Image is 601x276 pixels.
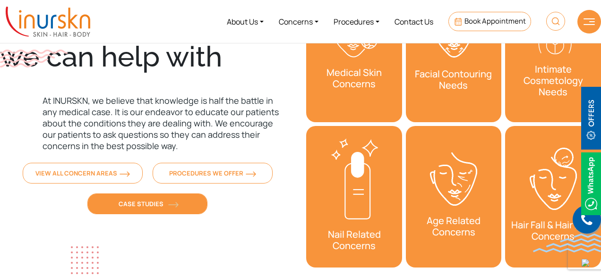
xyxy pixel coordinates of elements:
img: HeaderSearch [546,12,565,31]
a: About Us [219,4,271,39]
a: Nail Related Concerns [306,126,402,268]
img: offerBt [581,87,601,150]
img: Whatsappicon [581,152,601,215]
h3: Intimate Cosmetology Needs [505,59,601,102]
span: Case Studies [119,200,176,208]
img: orange-arrow [246,171,256,177]
div: 1 / 2 [306,126,402,268]
img: orange-arrow [120,171,130,177]
img: orange-arrow [168,202,179,208]
h3: Medical Skin Concerns [306,62,402,94]
img: up-blue-arrow.svg [582,259,589,267]
a: Procedures [326,4,387,39]
h3: Hair Fall & Hair Loss Concerns [505,215,601,247]
h3: Age Related Concerns [406,210,502,243]
a: Whatsappicon [581,177,601,188]
a: Case Studiesorange-arrow [87,193,207,214]
img: Hair-Fall-&-Hair-Loss-Concerns-icon1 [530,148,577,210]
a: View All Concern Areasorange-arrow [23,163,143,184]
a: Procedures We Offerorange-arrow [153,163,273,184]
a: Hair Fall & Hair Loss Concerns [505,126,601,268]
a: Contact Us [387,4,441,39]
img: Age-Related-Concerns [430,152,477,206]
h3: Facial Contouring Needs [405,64,501,96]
span: Procedures We Offer [169,169,256,177]
h3: Nail Related Concerns [306,224,402,256]
a: Concerns [271,4,326,39]
div: 1 / 2 [406,126,502,268]
img: hamLine.svg [584,18,595,25]
span: View All Concern Areas [35,169,130,177]
div: 1 / 2 [505,126,601,268]
img: inurskn-logo [6,7,90,37]
a: Age Related Concerns [406,126,502,268]
img: bluewave [533,234,601,252]
img: Nail-Related-Conditions [331,138,378,219]
span: Book Appointment [464,16,526,26]
a: Book Appointment [448,12,531,31]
